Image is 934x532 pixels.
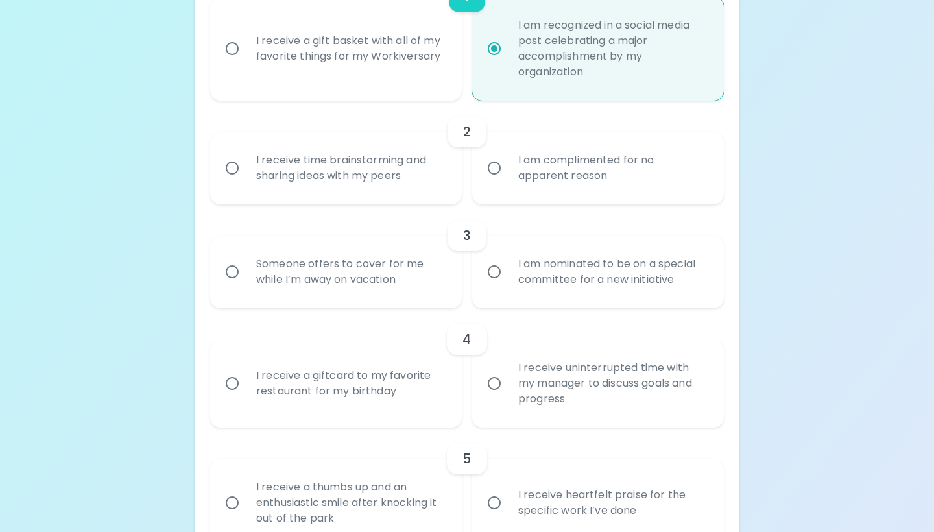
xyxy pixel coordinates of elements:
[508,345,717,422] div: I receive uninterrupted time with my manager to discuss goals and progress
[463,225,471,246] h6: 3
[246,137,455,199] div: I receive time brainstorming and sharing ideas with my peers
[210,308,724,428] div: choice-group-check
[508,137,717,199] div: I am complimented for no apparent reason
[246,241,455,303] div: Someone offers to cover for me while I’m away on vacation
[246,18,455,80] div: I receive a gift basket with all of my favorite things for my Workiversary
[210,204,724,308] div: choice-group-check
[508,2,717,95] div: I am recognized in a social media post celebrating a major accomplishment by my organization
[210,101,724,204] div: choice-group-check
[463,121,471,142] h6: 2
[462,329,471,350] h6: 4
[462,448,471,469] h6: 5
[508,241,717,303] div: I am nominated to be on a special committee for a new initiative
[246,352,455,415] div: I receive a giftcard to my favorite restaurant for my birthday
